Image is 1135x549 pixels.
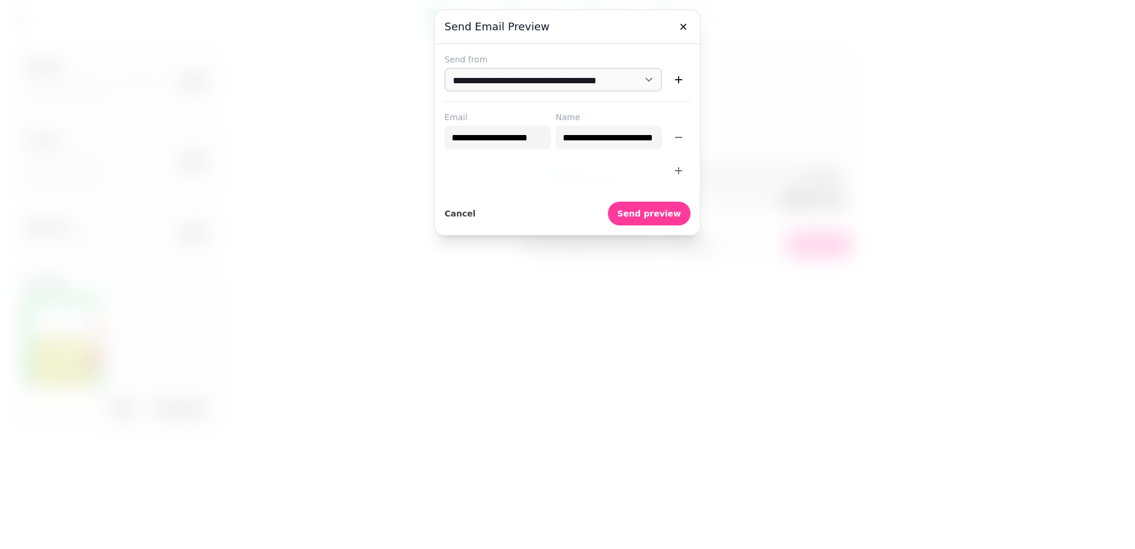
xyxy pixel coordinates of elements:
[444,20,691,34] h3: Send email preview
[444,209,475,218] span: Cancel
[556,111,662,123] label: Name
[444,54,691,65] label: Send from
[444,202,475,225] button: Cancel
[608,202,691,225] button: Send preview
[444,111,551,123] label: Email
[617,209,681,218] span: Send preview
